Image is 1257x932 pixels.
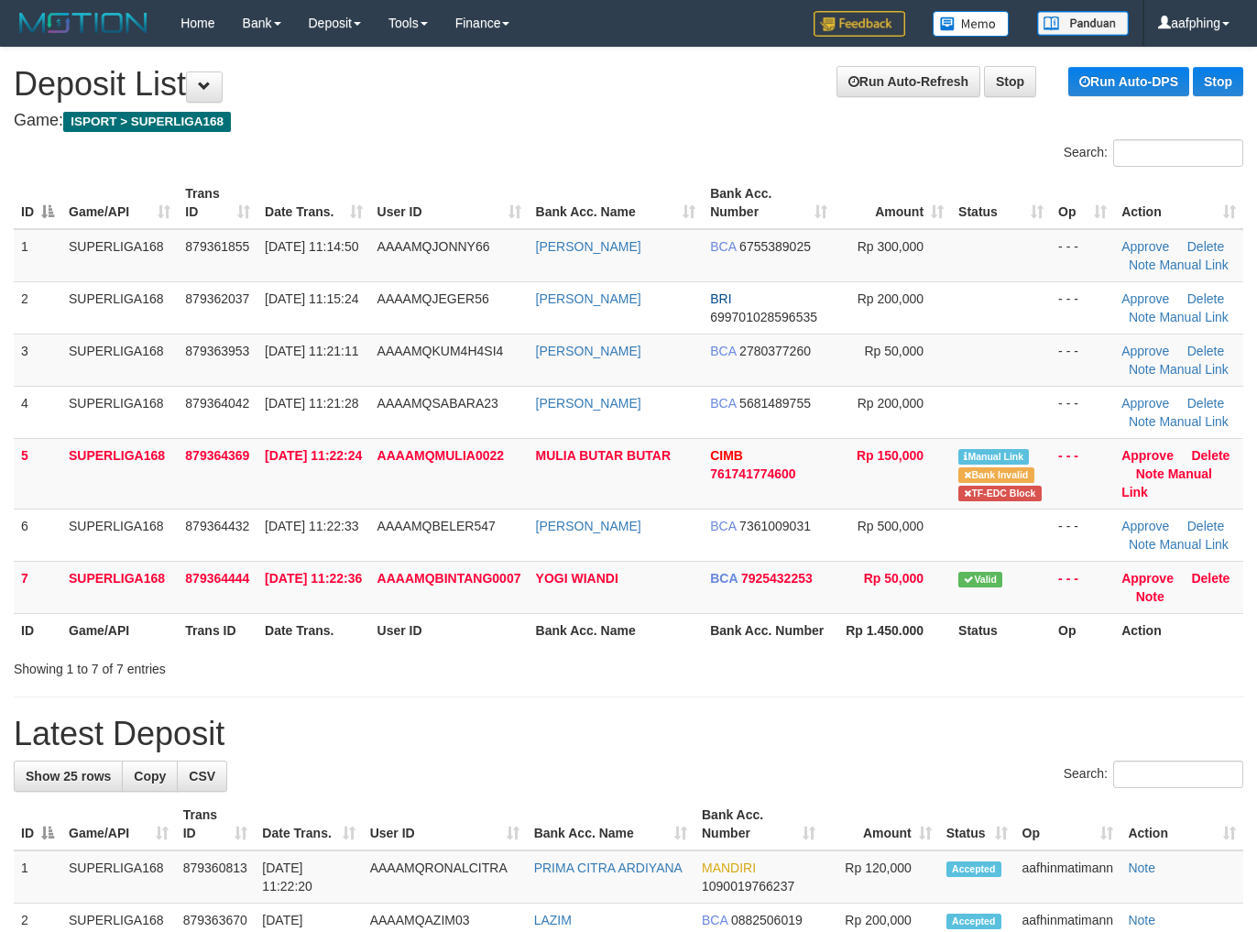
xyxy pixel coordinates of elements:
a: [PERSON_NAME] [536,344,641,358]
th: ID [14,613,61,647]
span: 879364432 [185,519,249,533]
th: Trans ID [178,613,257,647]
th: Amount: activate to sort column ascending [823,798,938,850]
td: SUPERLIGA168 [61,850,176,904]
th: Date Trans.: activate to sort column ascending [257,177,370,229]
td: aafhinmatimann [1015,850,1121,904]
a: Stop [984,66,1036,97]
a: Manual Link [1159,537,1229,552]
span: [DATE] 11:22:24 [265,448,362,463]
td: 879360813 [176,850,256,904]
td: 5 [14,438,61,509]
span: Copy [134,769,166,784]
a: Note [1129,258,1156,272]
span: CIMB [710,448,743,463]
a: Note [1136,589,1164,604]
span: AAAAMQJONNY66 [377,239,490,254]
th: Game/API [61,613,178,647]
a: Note [1129,362,1156,377]
th: Action: activate to sort column ascending [1114,177,1243,229]
span: BCA [702,913,727,927]
a: Note [1128,913,1155,927]
span: Copy 1090019766237 to clipboard [702,879,794,894]
a: [PERSON_NAME] [536,396,641,411]
span: Transfer EDC blocked [958,486,1042,501]
span: MANDIRI [702,861,756,875]
span: AAAAMQJEGER56 [377,291,489,306]
span: Accepted [946,914,1001,929]
td: [DATE] 11:22:20 [255,850,362,904]
td: 2 [14,281,61,334]
a: Note [1129,414,1156,429]
span: Manually Linked [958,449,1029,465]
th: Bank Acc. Name: activate to sort column ascending [527,798,694,850]
h1: Latest Deposit [14,716,1243,752]
span: Copy 761741774600 to clipboard [710,466,795,481]
a: Approve [1121,239,1169,254]
th: Status: activate to sort column ascending [939,798,1015,850]
span: 879364444 [185,571,249,586]
span: Show 25 rows [26,769,111,784]
th: Game/API: activate to sort column ascending [61,177,178,229]
span: AAAAMQSABARA23 [377,396,498,411]
span: Copy 6755389025 to clipboard [739,239,811,254]
a: Manual Link [1159,310,1229,324]
td: 1 [14,229,61,282]
a: Note [1129,310,1156,324]
td: - - - [1051,229,1114,282]
td: - - - [1051,334,1114,386]
a: Manual Link [1121,466,1212,499]
span: BCA [710,519,736,533]
th: Op: activate to sort column ascending [1051,177,1114,229]
a: YOGI WIANDI [536,571,618,586]
h4: Game: [14,112,1243,130]
td: SUPERLIGA168 [61,334,178,386]
td: - - - [1051,386,1114,438]
a: Run Auto-Refresh [836,66,980,97]
a: Delete [1187,239,1224,254]
th: ID: activate to sort column descending [14,177,61,229]
a: Approve [1121,519,1169,533]
span: 879362037 [185,291,249,306]
th: Bank Acc. Number: activate to sort column ascending [694,798,823,850]
th: ID: activate to sort column descending [14,798,61,850]
th: User ID [370,613,529,647]
span: BCA [710,344,736,358]
img: Feedback.jpg [814,11,905,37]
td: 3 [14,334,61,386]
a: Note [1128,861,1155,875]
a: Manual Link [1159,362,1229,377]
th: Action [1114,613,1243,647]
span: 879363953 [185,344,249,358]
a: Delete [1191,571,1230,586]
th: Bank Acc. Name [529,613,704,647]
th: Bank Acc. Number [703,613,835,647]
a: Delete [1191,448,1230,463]
span: Bank is not match [958,467,1033,483]
th: Trans ID: activate to sort column ascending [178,177,257,229]
td: Rp 120,000 [823,850,938,904]
span: Accepted [946,861,1001,877]
span: Copy 5681489755 to clipboard [739,396,811,411]
a: [PERSON_NAME] [536,239,641,254]
input: Search: [1113,139,1243,167]
td: SUPERLIGA168 [61,438,178,509]
th: Date Trans.: activate to sort column ascending [255,798,362,850]
span: [DATE] 11:14:50 [265,239,358,254]
span: ISPORT > SUPERLIGA168 [63,112,231,132]
td: SUPERLIGA168 [61,281,178,334]
span: [DATE] 11:21:28 [265,396,358,411]
th: Op: activate to sort column ascending [1015,798,1121,850]
a: Delete [1187,291,1224,306]
a: Run Auto-DPS [1068,67,1189,96]
td: SUPERLIGA168 [61,386,178,438]
span: Rp 300,000 [858,239,924,254]
img: MOTION_logo.png [14,9,153,37]
a: Copy [122,761,178,792]
th: Status [951,613,1051,647]
td: SUPERLIGA168 [61,509,178,561]
a: Delete [1187,344,1224,358]
span: BCA [710,239,736,254]
th: Trans ID: activate to sort column ascending [176,798,256,850]
span: AAAAMQKUM4H4SI4 [377,344,504,358]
